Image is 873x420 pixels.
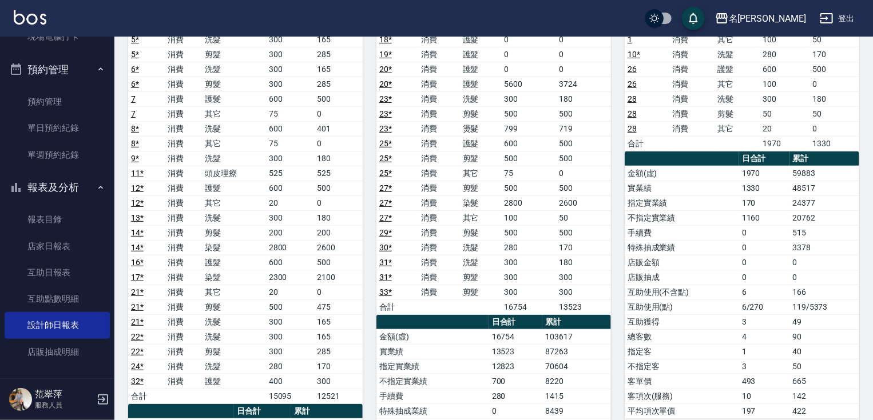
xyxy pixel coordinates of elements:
td: 600 [266,181,315,195]
td: 500 [556,181,611,195]
td: 5600 [502,77,557,91]
td: 500 [314,181,363,195]
td: 金額(虛) [376,329,489,344]
td: 300 [556,285,611,299]
td: 剪髮 [202,225,266,240]
td: 消費 [165,136,201,151]
td: 20762 [789,210,859,225]
a: 單週預約紀錄 [5,142,110,168]
a: 單日預約紀錄 [5,115,110,141]
td: 消費 [165,240,201,255]
th: 日合計 [489,315,542,330]
td: 1330 [809,136,859,151]
td: 600 [502,136,557,151]
td: 165 [314,329,363,344]
td: 洗髮 [202,121,266,136]
td: 消費 [418,47,460,62]
td: 消費 [418,151,460,166]
a: 1 [628,35,632,44]
td: 消費 [418,181,460,195]
td: 消費 [418,195,460,210]
td: 消費 [165,285,201,299]
td: 165 [314,314,363,329]
td: 0 [556,47,611,62]
td: 消費 [418,255,460,270]
td: 1 [739,344,789,359]
td: 不指定客 [625,359,739,374]
a: 28 [628,94,637,103]
td: 20 [266,195,315,210]
td: 剪髮 [202,47,266,62]
td: 170 [314,359,363,374]
td: 6/270 [739,299,789,314]
td: 600 [760,62,809,77]
td: 護髮 [460,62,502,77]
td: 525 [266,166,315,181]
td: 消費 [418,77,460,91]
td: 50 [556,210,611,225]
td: 500 [502,225,557,240]
td: 0 [739,225,789,240]
td: 75 [266,106,315,121]
td: 消費 [165,181,201,195]
td: 500 [502,106,557,121]
td: 8220 [542,374,611,389]
td: 799 [502,121,557,136]
td: 消費 [418,32,460,47]
td: 300 [266,151,315,166]
td: 實業績 [625,181,739,195]
td: 0 [739,255,789,270]
td: 合計 [376,299,418,314]
td: 4 [739,329,789,344]
td: 500 [314,91,363,106]
td: 300 [502,91,557,106]
td: 1970 [739,166,789,181]
td: 300 [502,255,557,270]
td: 300 [266,32,315,47]
td: 染髮 [460,195,502,210]
td: 手續費 [625,225,739,240]
td: 消費 [165,314,201,329]
td: 剪髮 [202,344,266,359]
td: 300 [266,47,315,62]
td: 護髮 [460,47,502,62]
td: 洗髮 [460,255,502,270]
td: 280 [760,47,809,62]
td: 500 [556,225,611,240]
td: 消費 [165,62,201,77]
td: 170 [809,47,859,62]
td: 消費 [670,91,715,106]
td: 0 [314,106,363,121]
td: 300 [760,91,809,106]
td: 洗髮 [202,329,266,344]
a: 店販抽成明細 [5,339,110,365]
img: Person [9,388,32,411]
td: 16754 [502,299,557,314]
td: 600 [266,121,315,136]
td: 其它 [715,77,760,91]
td: 消費 [165,166,201,181]
td: 指定實業績 [625,195,739,210]
td: 90 [789,329,859,344]
td: 洗髮 [460,240,502,255]
td: 500 [502,181,557,195]
td: 180 [556,255,611,270]
td: 500 [266,299,315,314]
td: 300 [266,344,315,359]
td: 剪髮 [715,106,760,121]
td: 其它 [460,166,502,181]
td: 消費 [165,299,201,314]
table: a dense table [625,151,859,419]
td: 染髮 [202,240,266,255]
td: 消費 [165,210,201,225]
td: 其它 [715,32,760,47]
td: 0 [739,240,789,255]
a: 7 [131,94,136,103]
td: 87263 [542,344,611,359]
td: 指定客 [625,344,739,359]
td: 12521 [314,389,363,403]
td: 洗髮 [202,151,266,166]
td: 護髮 [460,77,502,91]
td: 600 [266,91,315,106]
td: 2800 [502,195,557,210]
